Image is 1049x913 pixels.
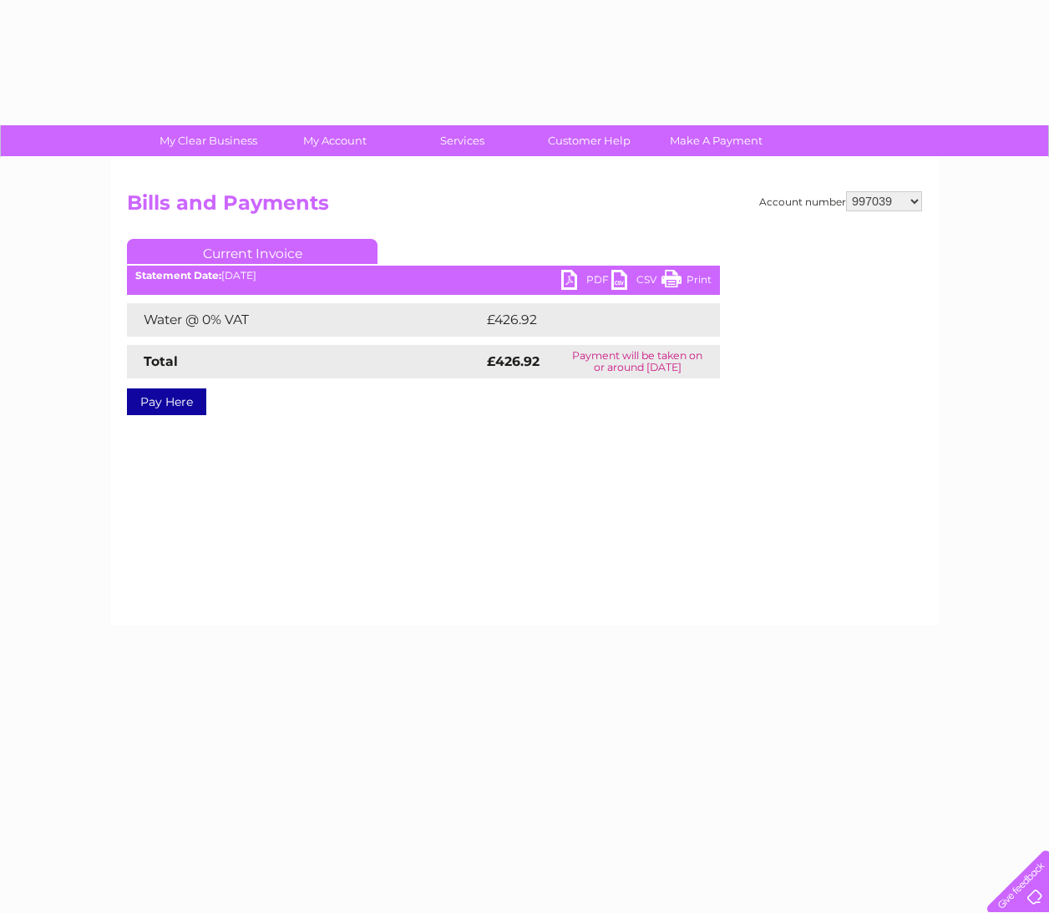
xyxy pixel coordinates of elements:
a: My Account [266,125,404,156]
td: Water @ 0% VAT [127,303,483,337]
a: Print [661,270,712,294]
a: Make A Payment [647,125,785,156]
td: Payment will be taken on or around [DATE] [555,345,720,378]
h2: Bills and Payments [127,191,922,223]
a: CSV [611,270,661,294]
td: £426.92 [483,303,691,337]
a: PDF [561,270,611,294]
strong: £426.92 [487,353,540,369]
a: Current Invoice [127,239,378,264]
b: Statement Date: [135,269,221,282]
a: Pay Here [127,388,206,415]
div: [DATE] [127,270,720,282]
a: My Clear Business [139,125,277,156]
a: Customer Help [520,125,658,156]
a: Services [393,125,531,156]
div: Account number [759,191,922,211]
strong: Total [144,353,178,369]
